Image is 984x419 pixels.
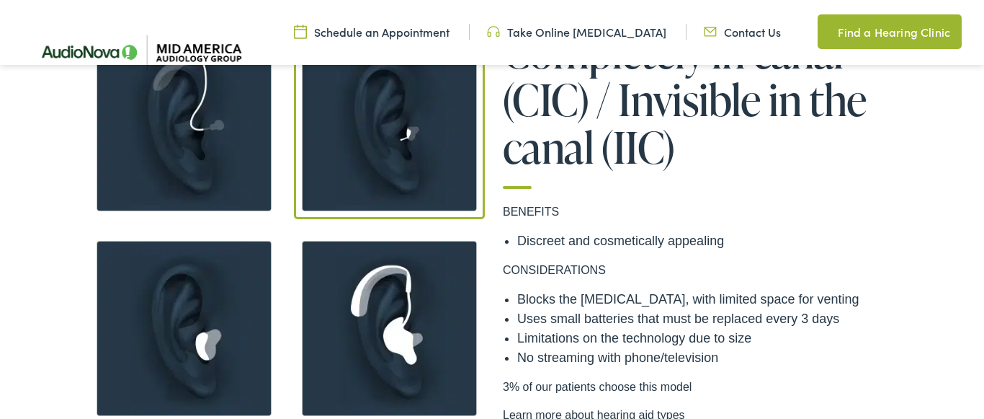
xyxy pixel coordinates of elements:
img: utility icon [294,24,307,40]
p: BENEFITS [503,203,892,221]
h1: Completely in canal (CIC) / Invisible in the canal (IIC) [503,28,892,189]
li: Discreet and cosmetically appealing [517,231,892,251]
a: Schedule an Appointment [294,24,449,40]
li: No streaming with phone/television [517,348,892,368]
a: Find a Hearing Clinic [818,14,962,49]
img: utility icon [704,24,717,40]
a: Take Online [MEDICAL_DATA] [487,24,666,40]
li: Uses small batteries that must be replaced every 3 days [517,309,892,329]
a: Contact Us [704,24,781,40]
img: utility icon [818,23,831,40]
p: CONSIDERATIONS [503,262,892,279]
li: Limitations on the technology due to size [517,329,892,348]
img: utility icon [487,24,500,40]
li: Blocks the [MEDICAL_DATA], with limited space for venting [517,290,892,309]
